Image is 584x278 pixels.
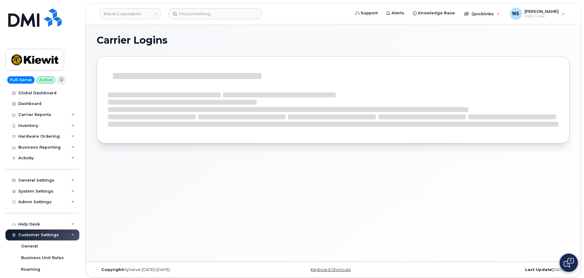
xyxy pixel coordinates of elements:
strong: Copyright [101,267,123,272]
img: Open chat [564,258,574,268]
strong: Last Update [525,267,552,272]
div: [DATE] [412,267,570,272]
div: MyServe [DATE]–[DATE] [97,267,254,272]
span: Carrier Logins [97,36,168,45]
a: Keyboard Shortcuts [311,267,351,272]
